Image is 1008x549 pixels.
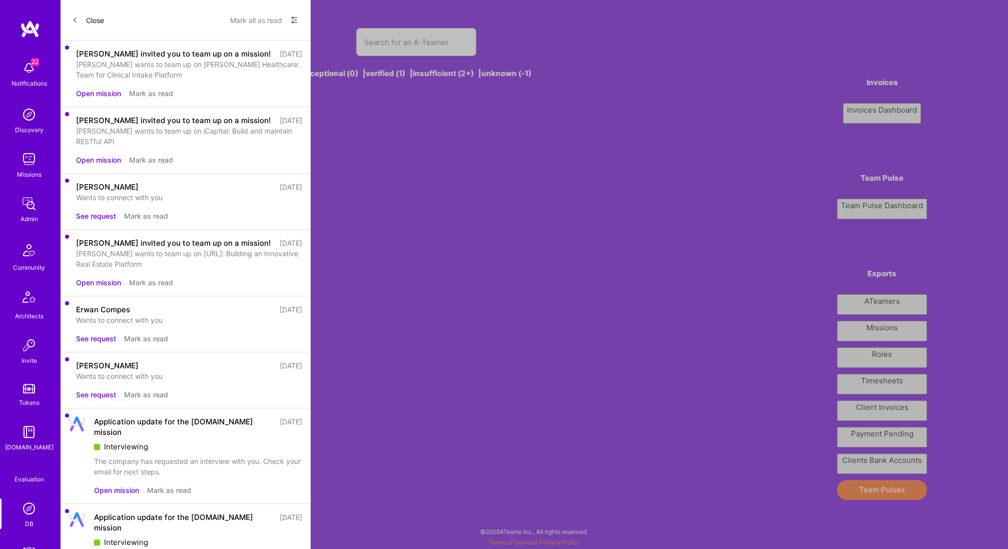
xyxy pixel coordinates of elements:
[76,304,130,315] div: Erwan Compes
[129,277,173,288] button: Mark as read
[19,58,39,78] img: bell
[19,498,39,518] img: Admin Search
[76,360,139,371] div: [PERSON_NAME]
[280,49,302,59] div: [DATE]
[76,192,302,203] div: Wants to connect with you
[17,238,41,262] img: Community
[280,115,302,126] div: [DATE]
[280,512,302,533] div: [DATE]
[230,12,282,28] button: Mark all as read
[124,333,168,344] button: Mark as read
[76,182,139,192] div: [PERSON_NAME]
[76,49,271,59] div: [PERSON_NAME] invited you to team up on a mission!
[94,441,302,452] div: Interviewing
[25,518,34,529] div: DB
[124,389,168,400] button: Mark as read
[23,384,35,393] img: tokens
[15,125,44,135] div: Discovery
[280,360,302,371] div: [DATE]
[15,474,44,484] div: Evaluation
[76,248,302,269] div: [PERSON_NAME] wants to team up on [URL]: Building an Innovative Real Estate Platform
[19,149,39,169] img: teamwork
[31,58,39,66] span: 22
[280,304,302,315] div: [DATE]
[19,422,39,442] img: guide book
[76,126,302,147] div: [PERSON_NAME] wants to team up on iCapital: Build and maintain RESTful API
[72,12,104,28] button: Close
[12,78,47,89] div: Notifications
[94,456,302,477] div: The company has requested an interview with you. Check your email for next steps.
[19,397,40,408] div: Tokens
[68,512,86,527] img: Company Logo
[76,277,121,288] button: Open mission
[147,485,191,495] button: Mark as read
[17,169,42,180] div: Missions
[280,416,302,437] div: [DATE]
[129,88,173,99] button: Mark as read
[20,20,40,38] img: logo
[19,335,39,355] img: Invite
[94,537,302,547] div: Interviewing
[124,211,168,221] button: Mark as read
[76,155,121,165] button: Open mission
[13,262,45,273] div: Community
[280,238,302,248] div: [DATE]
[76,315,302,325] div: Wants to connect with you
[19,105,39,125] img: discovery
[76,115,271,126] div: [PERSON_NAME] invited you to team up on a mission!
[26,466,33,474] i: icon SelectionTeam
[19,194,39,214] img: admin teamwork
[76,371,302,381] div: Wants to connect with you
[76,333,116,344] button: See request
[17,287,41,311] img: Architects
[76,88,121,99] button: Open mission
[94,512,274,533] div: Application update for the [DOMAIN_NAME] mission
[129,155,173,165] button: Mark as read
[22,355,37,366] div: Invite
[94,416,274,437] div: Application update for the [DOMAIN_NAME] mission
[76,238,271,248] div: [PERSON_NAME] invited you to team up on a mission!
[76,211,116,221] button: See request
[94,485,139,495] button: Open mission
[15,311,44,321] div: Architects
[280,182,302,192] div: [DATE]
[76,59,302,80] div: [PERSON_NAME] wants to team up on [PERSON_NAME] Healthcare: Team for Clinical Intake Platform
[76,389,116,400] button: See request
[68,416,86,431] img: Company Logo
[5,442,54,452] div: [DOMAIN_NAME]
[21,214,38,224] div: Admin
